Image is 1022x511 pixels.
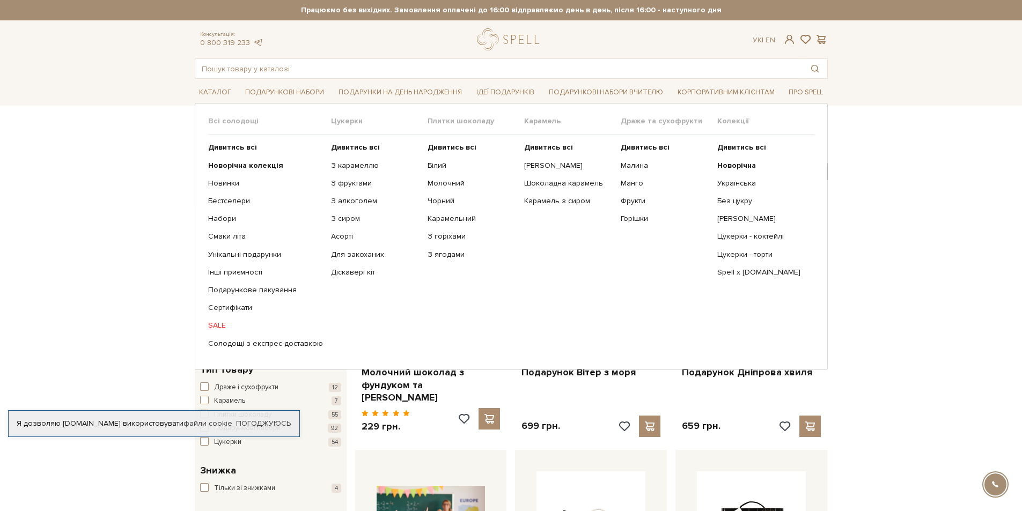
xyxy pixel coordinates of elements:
[762,35,763,45] span: |
[214,410,271,420] span: Плитки шоколаду
[717,143,806,152] a: Дивитись всі
[717,179,806,188] a: Українська
[621,214,709,224] a: Горішки
[682,420,720,432] p: 659 грн.
[208,250,323,260] a: Унікальні подарунки
[524,196,613,206] a: Карамель з сиром
[428,143,516,152] a: Дивитись всі
[208,116,331,126] span: Всі солодощі
[208,268,323,277] a: Інші приємності
[241,84,328,101] a: Подарункові набори
[524,143,573,152] b: Дивитись всі
[428,232,516,241] a: З горіхами
[200,463,236,478] span: Знижка
[717,161,806,171] a: Новорічна
[428,250,516,260] a: З ягодами
[208,161,323,171] a: Новорічна колекція
[521,366,660,379] a: Подарунок Вітер з моря
[766,35,775,45] a: En
[208,179,323,188] a: Новинки
[717,268,806,277] a: Spell x [DOMAIN_NAME]
[753,35,775,45] div: Ук
[717,161,756,170] b: Новорічна
[331,116,428,126] span: Цукерки
[682,366,821,379] a: Подарунок Дніпрова хвиля
[673,84,779,101] a: Корпоративним клієнтам
[331,179,420,188] a: З фруктами
[208,339,323,349] a: Солодощі з експрес-доставкою
[328,438,341,447] span: 54
[717,196,806,206] a: Без цукру
[621,161,709,171] a: Малина
[331,268,420,277] a: Діскавері кіт
[477,28,544,50] a: logo
[183,419,232,428] a: файли cookie
[331,250,420,260] a: Для закоханих
[428,214,516,224] a: Карамельний
[621,143,670,152] b: Дивитись всі
[621,179,709,188] a: Манго
[195,103,828,370] div: Каталог
[717,143,766,152] b: Дивитись всі
[524,116,621,126] span: Карамель
[332,484,341,493] span: 4
[428,116,524,126] span: Плитки шоколаду
[195,59,803,78] input: Пошук товару у каталозі
[524,179,613,188] a: Шоколадна карамель
[331,232,420,241] a: Асорті
[9,419,299,428] div: Я дозволяю [DOMAIN_NAME] використовувати
[208,214,323,224] a: Набори
[214,437,241,448] span: Цукерки
[208,161,283,170] b: Новорічна колекція
[208,285,323,295] a: Подарункове пакування
[214,382,278,393] span: Драже і сухофрукти
[621,196,709,206] a: Фрукти
[621,143,709,152] a: Дивитись всі
[332,396,341,405] span: 7
[428,143,476,152] b: Дивитись всі
[331,196,420,206] a: З алкоголем
[329,383,341,392] span: 12
[717,214,806,224] a: [PERSON_NAME]
[717,232,806,241] a: Цукерки - коктейлі
[521,420,560,432] p: 699 грн.
[362,366,501,404] a: Молочний шоколад з фундуком та [PERSON_NAME]
[253,38,263,47] a: telegram
[428,161,516,171] a: Білий
[784,84,827,101] a: Про Spell
[200,38,250,47] a: 0 800 319 233
[208,143,323,152] a: Дивитись всі
[195,84,236,101] a: Каталог
[214,396,245,406] span: Карамель
[214,483,275,494] span: Тільки зі знижками
[195,5,828,15] strong: Працюємо без вихідних. Замовлення оплачені до 16:00 відправляємо день в день, після 16:00 - насту...
[208,196,323,206] a: Бестселери
[208,232,323,241] a: Смаки літа
[208,143,257,152] b: Дивитись всі
[621,116,717,126] span: Драже та сухофрукти
[334,84,466,101] a: Подарунки на День народження
[545,83,667,101] a: Подарункові набори Вчителю
[362,420,410,433] p: 229 грн.
[200,437,341,448] button: Цукерки 54
[200,410,341,420] button: Плитки шоколаду 55
[236,419,291,428] a: Погоджуюсь
[472,84,539,101] a: Ідеї подарунків
[331,143,380,152] b: Дивитись всі
[524,161,613,171] a: [PERSON_NAME]
[803,59,827,78] button: Пошук товару у каталозі
[208,303,323,313] a: Сертифікати
[331,143,420,152] a: Дивитись всі
[208,321,323,330] a: SALE
[200,396,341,406] button: Карамель 7
[717,250,806,260] a: Цукерки - торти
[717,116,814,126] span: Колекції
[524,143,613,152] a: Дивитись всі
[331,214,420,224] a: З сиром
[428,196,516,206] a: Чорний
[428,179,516,188] a: Молочний
[200,31,263,38] span: Консультація:
[200,483,341,494] button: Тільки зі знижками 4
[328,410,341,419] span: 55
[328,424,341,433] span: 92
